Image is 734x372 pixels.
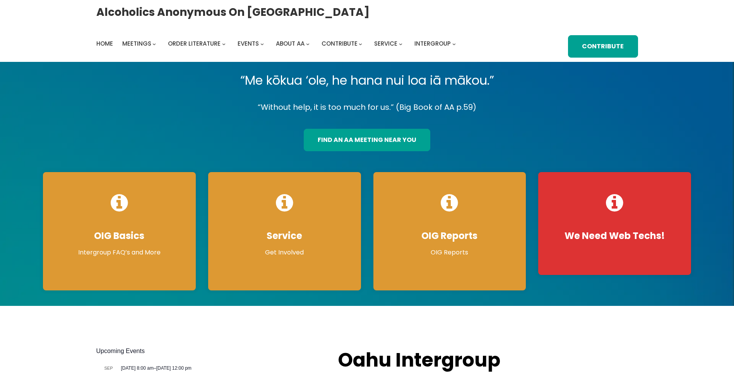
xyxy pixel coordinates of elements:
[260,42,264,45] button: Events submenu
[51,230,188,242] h4: OIG Basics
[374,38,397,49] a: Service
[96,365,121,372] span: Sep
[156,365,192,371] span: [DATE] 12:00 pm
[121,365,192,371] time: –
[322,39,358,48] span: Contribute
[238,38,259,49] a: Events
[37,70,697,91] p: “Me kōkua ‘ole, he hana nui loa iā mākou.”
[414,39,451,48] span: Intergroup
[322,38,358,49] a: Contribute
[276,39,305,48] span: About AA
[96,39,113,48] span: Home
[96,38,113,49] a: Home
[216,248,353,257] p: Get Involved
[568,35,638,58] a: Contribute
[96,38,459,49] nav: Intergroup
[414,38,451,49] a: Intergroup
[238,39,259,48] span: Events
[96,3,370,22] a: Alcoholics Anonymous on [GEOGRAPHIC_DATA]
[168,39,221,48] span: Order Literature
[152,42,156,45] button: Meetings submenu
[216,230,353,242] h4: Service
[381,248,518,257] p: OIG Reports
[276,38,305,49] a: About AA
[121,365,154,371] span: [DATE] 8:00 am
[306,42,310,45] button: About AA submenu
[546,230,683,242] h4: We Need Web Techs!
[359,42,362,45] button: Contribute submenu
[374,39,397,48] span: Service
[381,230,518,242] h4: OIG Reports
[304,129,430,151] a: find an aa meeting near you
[452,42,456,45] button: Intergroup submenu
[222,42,226,45] button: Order Literature submenu
[399,42,402,45] button: Service submenu
[37,101,697,114] p: “Without help, it is too much for us.” (Big Book of AA p.59)
[96,346,323,356] h2: Upcoming Events
[122,39,151,48] span: Meetings
[122,38,151,49] a: Meetings
[51,248,188,257] p: Intergroup FAQ’s and More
